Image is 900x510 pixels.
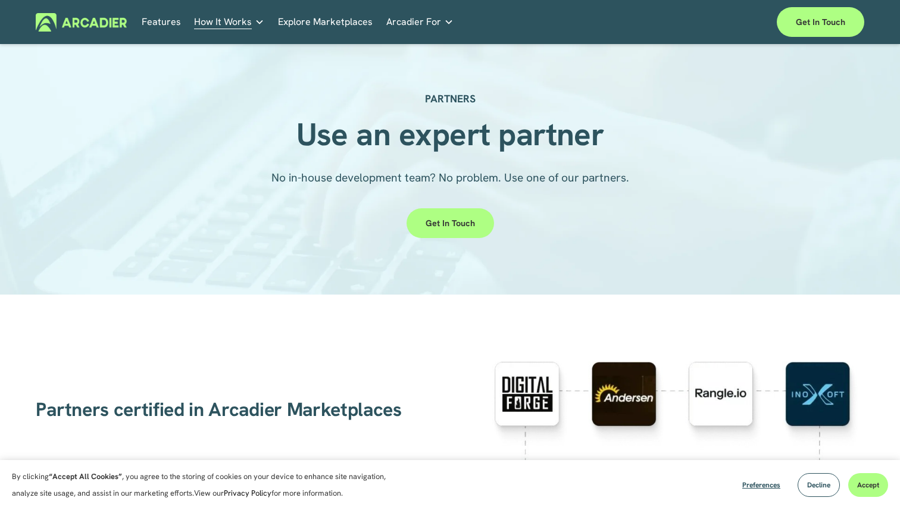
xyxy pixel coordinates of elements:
span: Decline [807,480,830,490]
a: Get in touch [777,7,864,37]
button: Decline [798,473,840,497]
button: Accept [848,473,888,497]
span: Partners certified in Arcadier Marketplaces [36,397,401,422]
button: Preferences [733,473,789,497]
strong: PARTNERS [425,92,476,105]
span: Accept [857,480,879,490]
span: No in-house development team? No problem. Use one of our partners. [271,170,629,185]
a: Get in touch [407,208,494,238]
a: Privacy Policy [224,488,271,498]
a: Features [142,13,181,32]
a: folder dropdown [194,13,264,32]
span: How It Works [194,14,252,30]
a: folder dropdown [386,13,454,32]
span: Arcadier For [386,14,441,30]
strong: Use an expert partner [296,114,604,155]
img: Arcadier [36,13,127,32]
a: Explore Marketplaces [278,13,373,32]
p: By clicking , you agree to the storing of cookies on your device to enhance site navigation, anal... [12,468,399,502]
span: Preferences [742,480,780,490]
strong: “Accept All Cookies” [49,471,122,481]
